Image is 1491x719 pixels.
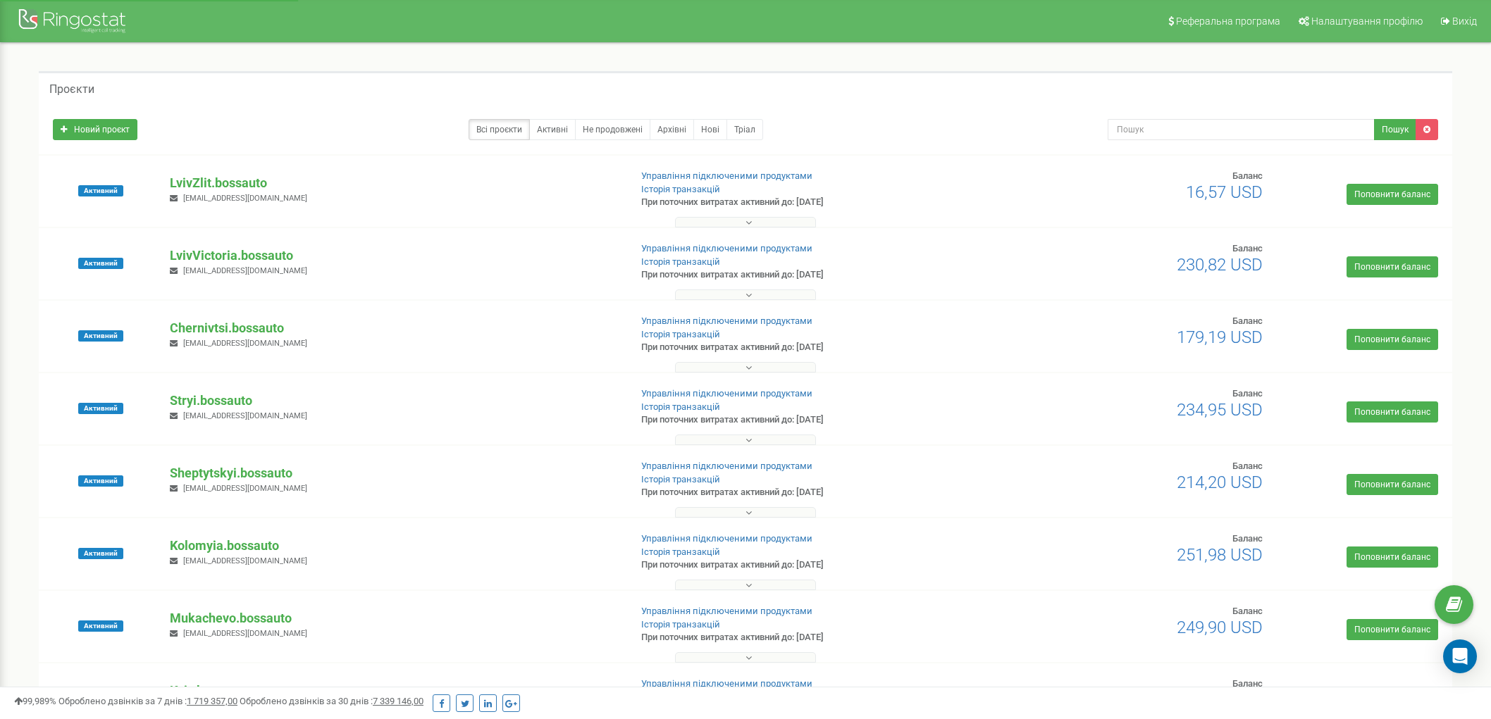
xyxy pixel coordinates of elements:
a: Управління підключеними продуктами [641,461,812,471]
span: Активний [78,185,123,196]
a: Історія транзакцій [641,401,720,412]
a: Архівні [650,119,694,140]
h5: Проєкти [49,83,94,96]
a: Управління підключеними продуктами [641,315,812,326]
a: Не продовжені [575,119,650,140]
p: При поточних витратах активний до: [DATE] [641,631,972,644]
p: LvivZlit.bossauto [170,174,617,192]
span: Реферальна програма [1176,15,1280,27]
a: Управління підключеними продуктами [641,388,812,399]
a: Поповнити баланс [1347,256,1438,277]
p: При поточних витратах активний до: [DATE] [641,558,972,572]
a: Всі проєкти [469,119,530,140]
p: Stryi.bossauto [170,392,617,410]
input: Пошук [1108,119,1375,140]
span: 251,98 USD [1177,545,1263,565]
span: [EMAIL_ADDRESS][DOMAIN_NAME] [183,194,307,203]
u: 1 719 357,00 [187,696,237,706]
span: Баланс [1232,315,1263,326]
p: Kolomyia.bossauto [170,537,617,555]
span: Активний [78,620,123,632]
a: Тріал [726,119,763,140]
span: Активний [78,475,123,487]
span: 249,90 USD [1177,618,1263,637]
span: 179,19 USD [1177,327,1263,347]
u: 7 339 146,00 [373,696,423,706]
a: Поповнити баланс [1347,474,1438,495]
a: Управління підключеними продуктами [641,678,812,689]
a: Історія транзакцій [641,184,720,194]
span: Баланс [1232,243,1263,254]
a: Управління підключеними продуктами [641,243,812,254]
div: Open Intercom Messenger [1443,639,1477,673]
a: Історія транзакцій [641,256,720,267]
span: Оброблено дзвінків за 30 днів : [240,696,423,706]
p: Mukachevo.bossauto [170,609,617,627]
p: При поточних витратах активний до: [DATE] [641,196,972,209]
a: Поповнити баланс [1347,401,1438,423]
button: Пошук [1374,119,1416,140]
span: Баланс [1232,388,1263,399]
span: Налаштування профілю [1311,15,1423,27]
span: [EMAIL_ADDRESS][DOMAIN_NAME] [183,629,307,638]
span: Активний [78,548,123,559]
a: Нові [693,119,727,140]
p: При поточних витратах активний до: [DATE] [641,486,972,499]
span: Баланс [1232,533,1263,544]
span: Баланс [1232,461,1263,471]
p: Kyiv.bossauto [170,682,617,700]
span: 234,95 USD [1177,400,1263,420]
span: Баланс [1232,170,1263,181]
span: Активний [78,258,123,269]
a: Активні [529,119,576,140]
span: Баланс [1232,678,1263,689]
a: Історія транзакцій [641,619,720,630]
a: Управління підключеними продуктами [641,606,812,616]
a: Поповнити баланс [1347,184,1438,205]
a: Поповнити баланс [1347,329,1438,350]
span: Баланс [1232,606,1263,616]
a: Поповнити баланс [1347,546,1438,568]
p: При поточних витратах активний до: [DATE] [641,268,972,282]
span: [EMAIL_ADDRESS][DOMAIN_NAME] [183,411,307,420]
a: Історія транзакцій [641,329,720,339]
span: [EMAIL_ADDRESS][DOMAIN_NAME] [183,556,307,565]
span: Активний [78,330,123,342]
span: 16,57 USD [1186,182,1263,202]
a: Історія транзакцій [641,546,720,557]
span: [EMAIL_ADDRESS][DOMAIN_NAME] [183,339,307,348]
span: Вихід [1452,15,1477,27]
a: Історія транзакцій [641,474,720,484]
a: Поповнити баланс [1347,619,1438,640]
span: Активний [78,403,123,414]
p: Sheptytskyi.bossauto [170,464,617,482]
span: 99,989% [14,696,56,706]
a: Управління підключеними продуктами [641,170,812,181]
a: Новий проєкт [53,119,137,140]
p: LvivVictoria.bossauto [170,246,617,265]
span: 230,82 USD [1177,255,1263,275]
p: Chernivtsi.bossauto [170,319,617,337]
span: 214,20 USD [1177,473,1263,492]
span: [EMAIL_ADDRESS][DOMAIN_NAME] [183,484,307,493]
span: Оброблено дзвінків за 7 днів : [58,696,237,706]
a: Управління підключеними продуктами [641,533,812,544]
p: При поточних витратах активний до: [DATE] [641,413,972,427]
p: При поточних витратах активний до: [DATE] [641,341,972,354]
span: [EMAIL_ADDRESS][DOMAIN_NAME] [183,266,307,275]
